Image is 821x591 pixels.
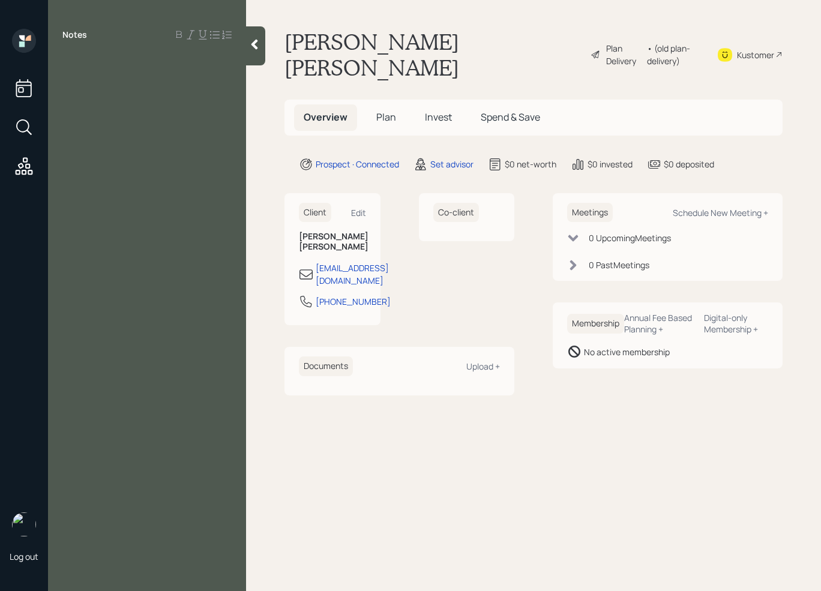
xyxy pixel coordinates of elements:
div: Prospect · Connected [316,158,399,170]
div: $0 deposited [664,158,714,170]
span: Invest [425,110,452,124]
label: Notes [62,29,87,41]
span: Spend & Save [481,110,540,124]
div: No active membership [584,346,670,358]
h6: Client [299,203,331,223]
div: Schedule New Meeting + [673,207,768,218]
div: Annual Fee Based Planning + [624,312,694,335]
div: • (old plan-delivery) [647,42,702,67]
div: Edit [351,207,366,218]
div: $0 net-worth [505,158,556,170]
div: 0 Past Meeting s [589,259,649,271]
h6: [PERSON_NAME] [PERSON_NAME] [299,232,366,252]
img: retirable_logo.png [12,512,36,536]
div: Kustomer [737,49,774,61]
span: Plan [376,110,396,124]
h6: Co-client [433,203,479,223]
div: Digital-only Membership + [704,312,768,335]
div: Set advisor [430,158,474,170]
span: Overview [304,110,347,124]
h1: [PERSON_NAME] [PERSON_NAME] [284,29,581,80]
div: Upload + [466,361,500,372]
div: Log out [10,551,38,562]
div: $0 invested [588,158,633,170]
div: 0 Upcoming Meeting s [589,232,671,244]
div: [PHONE_NUMBER] [316,295,391,308]
h6: Documents [299,356,353,376]
h6: Membership [567,314,624,334]
div: Plan Delivery [606,42,641,67]
div: [EMAIL_ADDRESS][DOMAIN_NAME] [316,262,389,287]
h6: Meetings [567,203,613,223]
